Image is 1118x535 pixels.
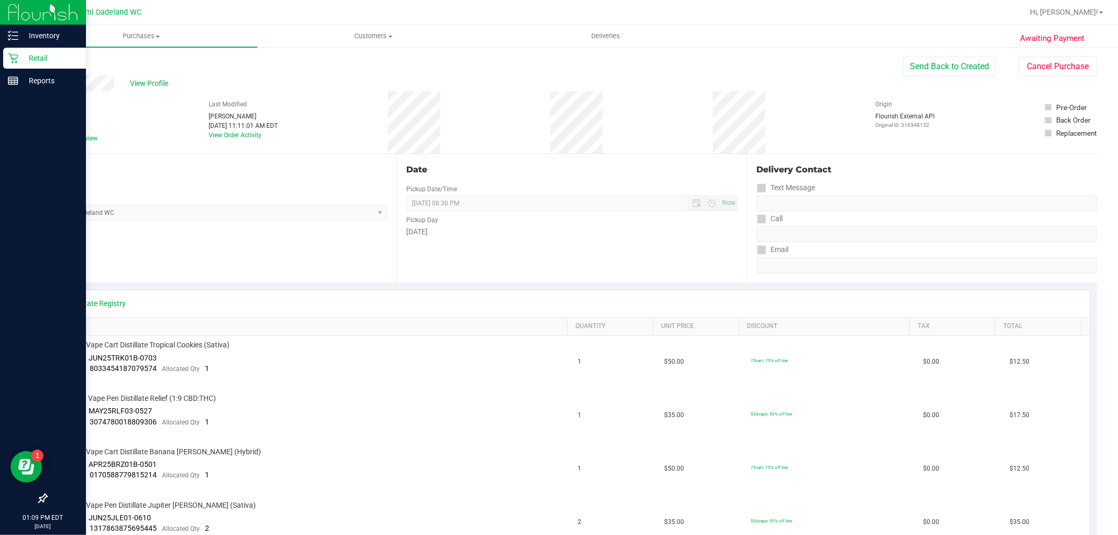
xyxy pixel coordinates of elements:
[578,357,582,367] span: 1
[209,132,262,139] a: View Order Activity
[89,514,151,522] span: JUN25JLE01-0610
[751,518,792,523] span: 50dvape: 50% off line
[46,163,387,176] div: Location
[31,450,44,462] iframe: Resource center unread badge
[162,419,200,426] span: Allocated Qty
[406,215,438,225] label: Pickup Day
[162,525,200,532] span: Allocated Qty
[18,74,81,87] p: Reports
[751,411,792,417] span: 50dvape: 50% off line
[661,322,735,331] a: Unit Price
[18,52,81,64] p: Retail
[875,112,935,129] div: Flourish External API
[578,517,582,527] span: 2
[1010,410,1029,420] span: $17.50
[406,163,737,176] div: Date
[578,464,582,474] span: 1
[62,322,563,331] a: SKU
[205,364,210,373] span: 1
[209,100,247,109] label: Last Modified
[60,447,262,457] span: FT 0.5g Vape Cart Distillate Banana [PERSON_NAME] (Hybrid)
[8,53,18,63] inline-svg: Retail
[258,31,489,41] span: Customers
[5,522,81,530] p: [DATE]
[205,524,210,532] span: 2
[923,464,939,474] span: $0.00
[757,163,1097,176] div: Delivery Contact
[875,100,892,109] label: Origin
[757,211,783,226] label: Call
[89,354,157,362] span: JUN25TRK01B-0703
[1030,8,1098,16] span: Hi, [PERSON_NAME]!
[60,500,256,510] span: FT 0.3g Vape Pen Distillate Jupiter [PERSON_NAME] (Sativa)
[1010,464,1029,474] span: $12.50
[875,121,935,129] p: Original ID: 316348132
[60,340,230,350] span: FT 0.5g Vape Cart Distillate Tropical Cookies (Sativa)
[60,394,216,403] span: SW 0.3g Vape Pen Distillate Relief (1:9 CBD:THC)
[576,322,649,331] a: Quantity
[10,451,42,483] iframe: Resource center
[257,25,490,47] a: Customers
[205,418,210,426] span: 1
[757,242,789,257] label: Email
[1020,32,1084,45] span: Awaiting Payment
[1057,115,1091,125] div: Back Order
[18,29,81,42] p: Inventory
[664,517,684,527] span: $35.00
[90,418,157,426] span: 3074780018809306
[8,75,18,86] inline-svg: Reports
[162,472,200,479] span: Allocated Qty
[25,31,257,41] span: Purchases
[89,407,153,415] span: MAY25RLF03-0527
[578,410,582,420] span: 1
[664,410,684,420] span: $35.00
[209,112,278,121] div: [PERSON_NAME]
[1004,322,1077,331] a: Total
[1057,102,1088,113] div: Pre-Order
[923,410,939,420] span: $0.00
[918,322,991,331] a: Tax
[5,513,81,522] p: 01:09 PM EDT
[406,184,457,194] label: Pickup Date/Time
[209,121,278,130] div: [DATE] 11:11:01 AM EDT
[903,57,996,77] button: Send Back to Created
[406,226,737,237] div: [DATE]
[90,524,157,532] span: 1317863875695445
[747,322,906,331] a: Discount
[923,357,939,367] span: $0.00
[757,195,1097,211] input: Format: (999) 999-9999
[25,25,257,47] a: Purchases
[1018,57,1097,77] button: Cancel Purchase
[205,471,210,479] span: 1
[577,31,634,41] span: Deliveries
[89,460,157,468] span: APR25BRZ01B-0501
[90,471,157,479] span: 0170588779815214
[664,464,684,474] span: $50.00
[923,517,939,527] span: $0.00
[162,365,200,373] span: Allocated Qty
[751,358,788,363] span: 75cart: 75% off line
[1010,357,1029,367] span: $12.50
[1057,128,1097,138] div: Replacement
[130,78,172,89] span: View Profile
[757,180,816,195] label: Text Message
[751,465,788,470] span: 75cart: 75% off line
[490,25,722,47] a: Deliveries
[664,357,684,367] span: $50.00
[8,30,18,41] inline-svg: Inventory
[757,226,1097,242] input: Format: (999) 999-9999
[1010,517,1029,527] span: $35.00
[90,364,157,373] span: 8033454187079574
[63,298,126,309] a: View State Registry
[72,8,142,17] span: Miami Dadeland WC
